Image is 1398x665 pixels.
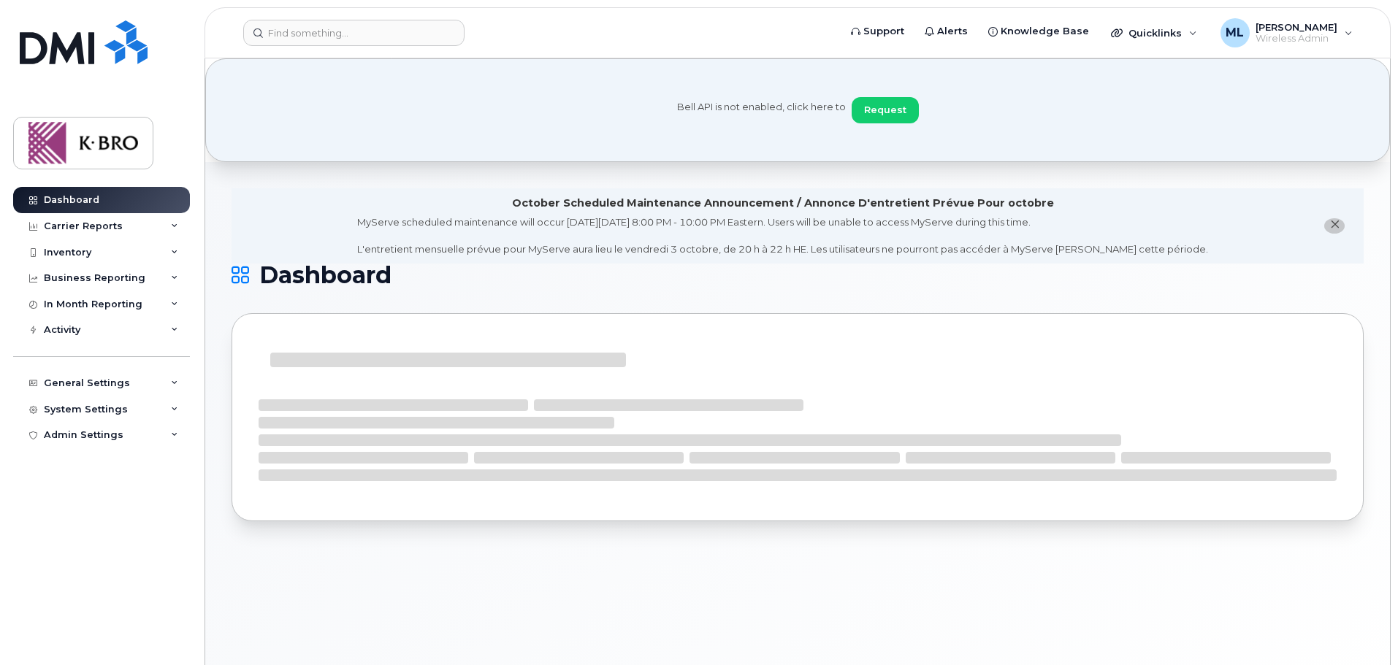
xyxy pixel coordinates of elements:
span: Dashboard [259,264,391,286]
div: MyServe scheduled maintenance will occur [DATE][DATE] 8:00 PM - 10:00 PM Eastern. Users will be u... [357,215,1208,256]
button: close notification [1324,218,1345,234]
button: Request [852,97,919,123]
div: October Scheduled Maintenance Announcement / Annonce D'entretient Prévue Pour octobre [512,196,1054,211]
span: Request [864,103,906,117]
span: Bell API is not enabled, click here to [677,100,846,123]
